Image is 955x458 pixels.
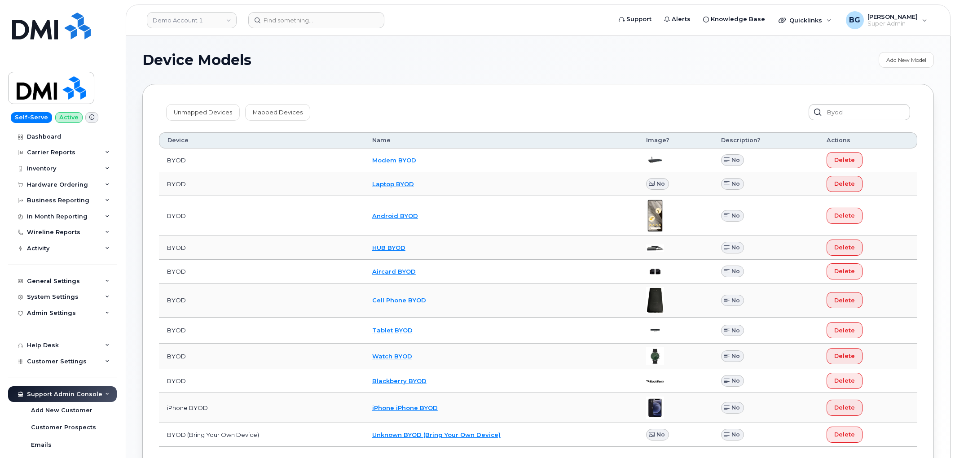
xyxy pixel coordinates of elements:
[646,244,664,252] img: image20231002-3703462-lff014.jpeg
[731,403,740,412] span: No
[827,240,863,256] button: Delete
[372,244,405,251] a: HUB BYOD
[827,176,863,192] button: Delete
[834,352,855,360] span: Delete
[834,403,855,412] span: Delete
[827,208,863,224] button: Delete
[372,377,427,384] a: Blackberry BYOD
[646,397,664,419] img: image20231002-3703462-15mqxqi.jpeg
[159,369,364,393] td: BYOD
[159,393,364,423] td: iPhone BYOD
[372,327,413,334] a: Tablet BYOD
[646,266,664,276] img: image20231002-3703462-1f36h7a.jpeg
[731,267,740,275] span: No
[827,427,863,443] button: Delete
[656,179,665,188] span: No
[364,132,638,148] th: Name
[142,53,251,67] span: Device Models
[731,296,740,305] span: No
[646,200,664,232] img: unnamed.png
[827,292,863,308] button: Delete
[827,400,863,416] button: Delete
[834,156,855,164] span: Delete
[731,376,740,385] span: No
[159,260,364,284] td: BYOD
[159,172,364,196] td: BYOD
[646,321,664,340] img: image20231002-3703462-1s4awac.jpeg
[159,148,364,172] td: BYOD
[827,373,863,389] button: Delete
[159,284,364,318] td: BYOD
[834,296,855,305] span: Delete
[638,132,713,148] th: Image?
[245,104,310,120] a: Mapped Devices
[731,326,740,335] span: No
[713,132,819,148] th: Description?
[372,431,501,438] a: Unknown BYOD (Bring Your Own Device)
[819,132,917,148] th: Actions
[731,211,740,220] span: No
[372,157,416,164] a: Modem BYOD
[372,297,426,304] a: Cell Phone BYOD
[834,179,855,188] span: Delete
[372,268,416,275] a: Aircard BYOD
[731,156,740,164] span: No
[646,347,664,365] img: image20231002-3703462-13gkcfa.jpeg
[879,52,934,68] a: Add New Model
[731,430,740,439] span: No
[166,104,240,120] a: Unmapped Devices
[834,430,855,439] span: Delete
[809,104,910,120] input: Search
[159,318,364,344] td: BYOD
[159,132,364,148] th: Device
[834,243,855,252] span: Delete
[372,180,414,188] a: Laptop BYOD
[646,154,664,166] img: image20231002-3703462-17jv5az.jpeg
[731,243,740,252] span: No
[827,263,863,279] button: Delete
[827,348,863,364] button: Delete
[834,326,855,335] span: Delete
[159,423,364,447] td: BYOD (Bring Your Own Device)
[646,287,664,314] img: image20231002-3703462-vegm57.jpeg
[731,352,740,360] span: No
[834,211,855,220] span: Delete
[656,430,665,439] span: No
[827,152,863,168] button: Delete
[834,267,855,275] span: Delete
[834,376,855,385] span: Delete
[372,353,412,360] a: Watch BYOD
[731,179,740,188] span: No
[159,344,364,369] td: BYOD
[646,380,664,383] img: image20231002-3703462-7k0956.png
[372,404,438,411] a: iPhone iPhone BYOD
[159,236,364,260] td: BYOD
[827,322,863,338] button: Delete
[159,196,364,236] td: BYOD
[372,212,418,219] a: Android BYOD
